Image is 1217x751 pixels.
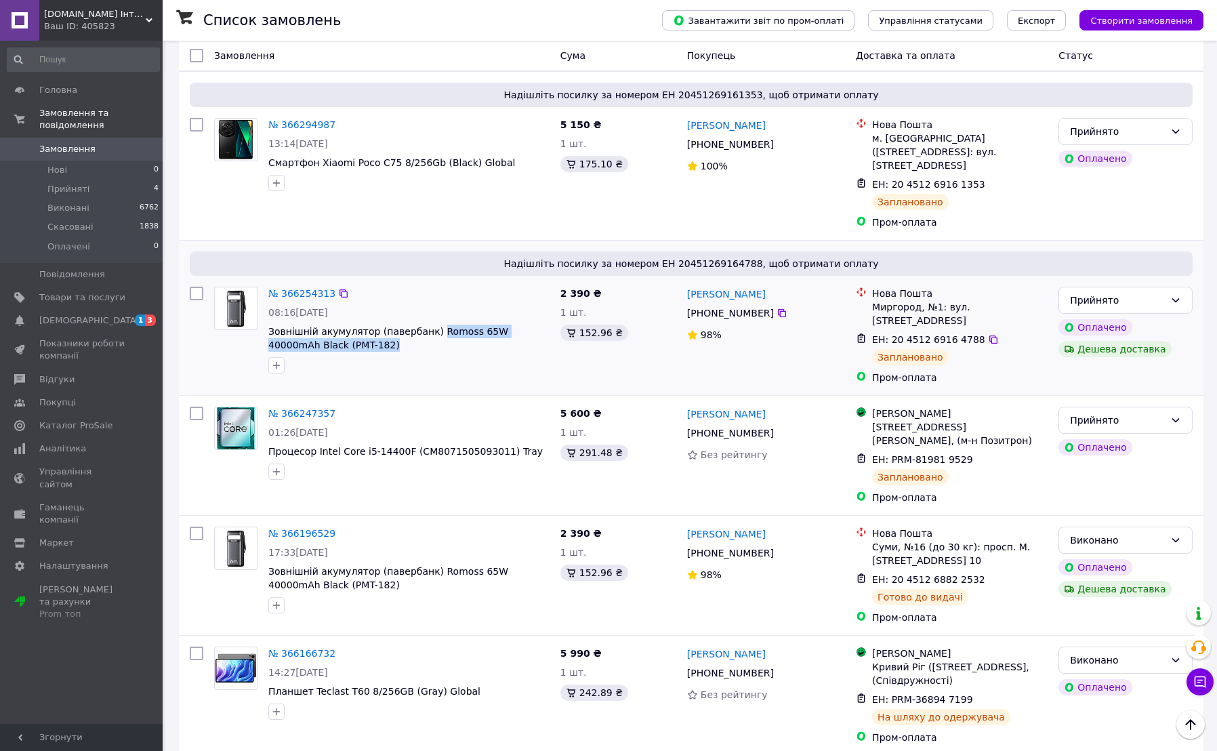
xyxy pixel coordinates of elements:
div: [STREET_ADDRESS][PERSON_NAME], (м-н Позитрон) [872,420,1048,447]
a: № 366166732 [268,648,335,659]
button: Управління статусами [868,10,993,31]
span: 4 [154,183,159,195]
div: Оплачено [1058,150,1132,167]
a: Фото товару [214,647,257,690]
span: ЕН: 20 4512 6916 1353 [872,179,985,190]
a: № 366247357 [268,408,335,419]
div: Оплачено [1058,319,1132,336]
span: 1 шт. [560,427,587,438]
span: Без рейтингу [701,689,768,700]
span: Замовлення [39,143,96,155]
span: Процесор Intel Core i5-14400F (CM8071505093011) Tray [268,446,543,457]
span: Без рейтингу [701,449,768,460]
div: Пром-оплата [872,611,1048,624]
div: 152.96 ₴ [560,325,628,341]
span: Скасовані [47,221,94,233]
a: Фото товару [214,407,257,450]
div: Дешева доставка [1058,341,1171,357]
span: 1 шт. [560,307,587,318]
span: 1 [135,314,146,326]
img: Фото товару [218,119,254,161]
a: Фото товару [214,527,257,570]
a: № 366196529 [268,528,335,539]
span: 5 150 ₴ [560,119,602,130]
span: 98% [701,329,722,340]
a: Фото товару [214,287,257,330]
a: [PERSON_NAME] [687,119,766,132]
span: Статус [1058,50,1093,61]
a: [PERSON_NAME] [687,527,766,541]
span: Гаманець компанії [39,502,125,526]
div: Пром-оплата [872,491,1048,504]
span: ЕН: PRM-36894 7199 [872,694,972,705]
span: Створити замовлення [1090,16,1193,26]
span: Прийняті [47,183,89,195]
img: Фото товару [224,287,248,329]
div: Ваш ID: 405823 [44,20,163,33]
span: Доставка та оплата [856,50,955,61]
div: Прийнято [1070,413,1165,428]
div: Пром-оплата [872,216,1048,229]
div: Оплачено [1058,439,1132,455]
div: Миргород, №1: вул. [STREET_ADDRESS] [872,300,1048,327]
h1: Список замовлень [203,12,341,28]
div: 175.10 ₴ [560,156,628,172]
span: Головна [39,84,77,96]
div: Заплановано [872,469,949,485]
div: 242.89 ₴ [560,685,628,701]
a: № 366254313 [268,288,335,299]
span: 17:33[DATE] [268,547,328,558]
div: Суми, №16 (до 30 кг): просп. М. [STREET_ADDRESS] 10 [872,540,1048,567]
span: [DEMOGRAPHIC_DATA] [39,314,140,327]
span: Маркет [39,537,74,549]
div: [PHONE_NUMBER] [684,304,777,323]
div: Виконано [1070,533,1165,548]
div: Прийнято [1070,293,1165,308]
span: ЕН: 20 4512 6916 4788 [872,334,985,345]
div: 152.96 ₴ [560,565,628,581]
div: Заплановано [872,194,949,210]
span: 5 990 ₴ [560,648,602,659]
button: Чат з покупцем [1187,668,1214,695]
span: 5 600 ₴ [560,408,602,419]
a: Зовнішній акумулятор (павербанк) Romoss 65W 40000mAh Black (PMT-182) [268,566,508,590]
span: Надішліть посилку за номером ЕН 20451269164788, щоб отримати оплату [195,257,1187,270]
span: Замовлення та повідомлення [39,107,163,131]
span: 100% [701,161,728,171]
div: Нова Пошта [872,527,1048,540]
span: Завантажити звіт по пром-оплаті [673,14,844,26]
div: [PHONE_NUMBER] [684,664,777,683]
span: 01:26[DATE] [268,427,328,438]
span: 1838 [140,221,159,233]
span: Аналітика [39,443,86,455]
div: Оплачено [1058,679,1132,695]
a: [PERSON_NAME] [687,407,766,421]
span: 2 390 ₴ [560,288,602,299]
button: Завантажити звіт по пром-оплаті [662,10,854,31]
div: [PHONE_NUMBER] [684,424,777,443]
span: ЕН: 20 4512 6882 2532 [872,574,985,585]
div: Готово до видачі [872,589,968,605]
div: Дешева доставка [1058,581,1171,597]
span: Управління статусами [879,16,983,26]
div: [PERSON_NAME] [872,407,1048,420]
img: Фото товару [217,407,255,449]
button: Наверх [1176,710,1205,739]
a: [PERSON_NAME] [687,647,766,661]
div: 291.48 ₴ [560,445,628,461]
button: Створити замовлення [1079,10,1203,31]
span: Налаштування [39,560,108,572]
span: Зовнішній акумулятор (павербанк) Romoss 65W 40000mAh Black (PMT-182) [268,326,508,350]
div: Прийнято [1070,124,1165,139]
div: Заплановано [872,349,949,365]
a: Створити замовлення [1066,14,1203,25]
div: Нова Пошта [872,287,1048,300]
span: 1 шт. [560,138,587,149]
span: 0 [154,164,159,176]
span: Замовлення [214,50,274,61]
span: 2 390 ₴ [560,528,602,539]
div: [PHONE_NUMBER] [684,544,777,563]
span: Відгуки [39,373,75,386]
a: Смартфон Xiaomi Poco C75 8/256Gb (Black) Global [268,157,515,168]
div: [PERSON_NAME] [872,647,1048,660]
